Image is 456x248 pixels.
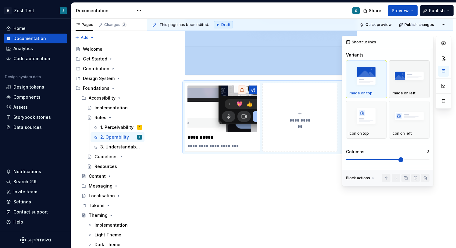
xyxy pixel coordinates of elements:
a: Guidelines [85,152,144,162]
button: Contact support [4,207,67,217]
div: Storybook stories [13,114,51,120]
div: S [139,124,141,130]
div: Accessibility [89,95,116,101]
button: Quick preview [358,20,394,29]
a: Assets [4,102,67,112]
span: 3 [122,22,126,27]
div: Foundations [83,85,109,91]
a: Rules [85,113,144,122]
div: Contribution [73,64,144,74]
div: Assets [13,104,28,110]
div: Help [13,219,23,225]
div: Design System [83,75,115,82]
a: Components [4,92,67,102]
div: H [4,7,12,14]
div: Zest Test [14,8,34,14]
a: Content [79,171,144,181]
a: Localisation [79,191,144,201]
div: Notifications [13,169,41,175]
div: Light Theme [94,232,121,238]
div: S [62,8,65,13]
div: Implementation [94,105,128,111]
button: HZest TestS [1,4,69,17]
div: Tokens [89,202,105,209]
div: Analytics [13,46,33,52]
div: Design system data [5,75,41,79]
div: Resources [94,163,117,170]
div: Design tokens [13,84,44,90]
div: Get Started [73,54,144,64]
div: 2. Operability [100,134,129,140]
span: Draft [221,22,230,27]
button: Publish [420,5,454,16]
a: Welcome! [73,44,144,54]
button: Search ⌘K [4,177,67,187]
div: S [139,134,141,140]
a: Data sources [4,122,67,132]
div: Code automation [13,56,50,62]
a: Invite team [4,187,67,197]
a: 1. PerceivabilityS [91,122,144,132]
div: Get Started [83,56,107,62]
div: S [355,8,357,13]
a: 2. OperabilityS [91,132,144,142]
a: Design tokens [4,82,67,92]
div: Contact support [13,209,48,215]
span: Quick preview [365,22,392,27]
div: 3. Understandability [100,144,141,150]
a: Light Theme [85,230,144,240]
div: Data sources [13,124,42,130]
span: Add [81,35,88,40]
a: Settings [4,197,67,207]
div: 1. Perceivability [100,124,134,130]
div: Invite team [13,189,37,195]
a: Implementation [85,220,144,230]
div: Dark Theme [94,242,120,248]
div: Foundations [73,83,144,93]
span: Publish changes [404,22,434,27]
div: Messaging [89,183,112,189]
div: Messaging [79,181,144,191]
div: Pages [76,22,93,27]
div: Design System [73,74,144,83]
div: Tokens [79,201,144,210]
button: Share [360,5,385,16]
button: Notifications [4,167,67,177]
a: Resources [85,162,144,171]
a: Theming [79,210,144,220]
a: Storybook stories [4,112,67,122]
div: Settings [13,199,31,205]
svg: Supernova Logo [20,237,51,243]
img: d1eb4a2e-010f-40e6-bb3d-f817383acc3c.png [187,86,257,132]
a: 3. Understandability [91,142,144,152]
a: Code automation [4,54,67,64]
span: Publish [429,8,445,14]
a: Implementation [85,103,144,113]
div: Guidelines [94,154,118,160]
div: Documentation [13,35,46,42]
div: Rules [94,115,106,121]
div: Accessibility [79,93,144,103]
div: Welcome! [83,46,104,52]
button: Preview [388,5,418,16]
div: Contribution [83,66,109,72]
a: Home [4,24,67,33]
div: Documentation [76,8,134,14]
div: Content [89,173,106,179]
div: Changes [104,22,126,27]
div: Search ⌘K [13,179,37,185]
div: Implementation [94,222,128,228]
a: Documentation [4,34,67,43]
button: Help [4,217,67,227]
div: Home [13,25,26,31]
span: This page has been edited. [159,22,209,27]
button: Add [73,33,96,42]
span: Share [369,8,381,14]
button: Publish changes [397,20,437,29]
div: Localisation [89,193,115,199]
span: Preview [392,8,409,14]
a: Analytics [4,44,67,53]
div: Theming [89,212,108,218]
div: Components [13,94,41,100]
